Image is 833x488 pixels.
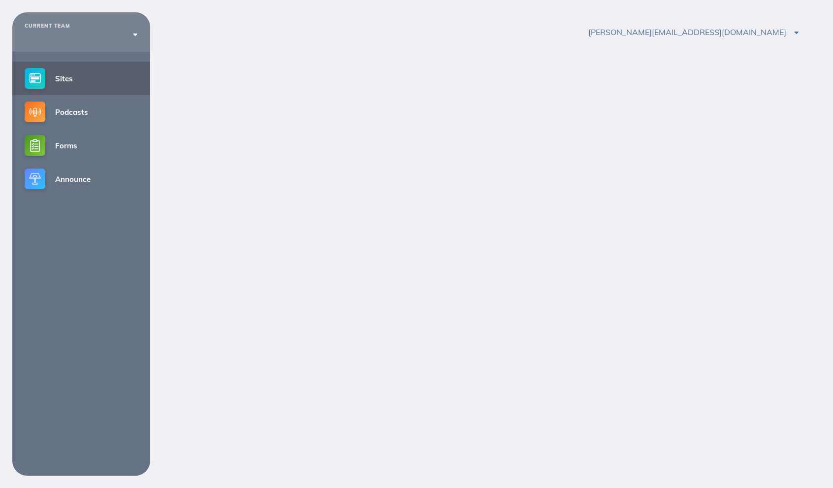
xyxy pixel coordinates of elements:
[588,27,799,37] span: [PERSON_NAME][EMAIL_ADDRESS][DOMAIN_NAME]
[12,129,150,162] a: Forms
[25,135,45,156] img: forms-small@2x.png
[12,95,150,129] a: Podcasts
[25,23,138,29] div: CURRENT TEAM
[12,162,150,196] a: Announce
[25,169,45,189] img: announce-small@2x.png
[25,68,45,89] img: sites-small@2x.png
[25,102,45,122] img: podcasts-small@2x.png
[12,62,150,95] a: Sites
